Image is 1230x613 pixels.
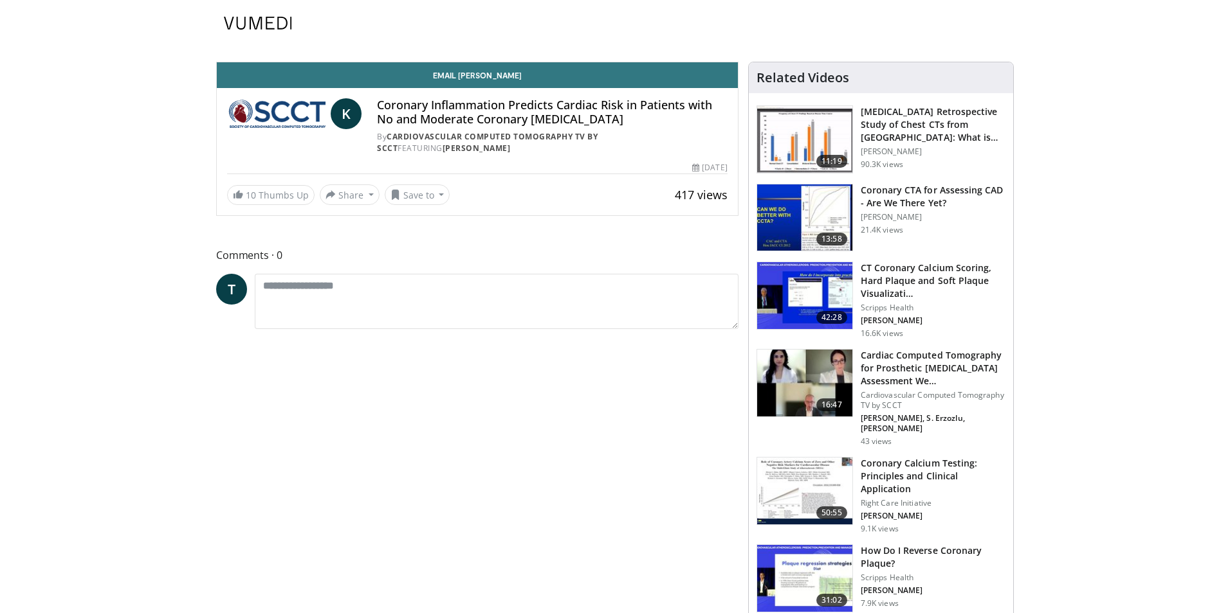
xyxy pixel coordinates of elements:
[861,390,1005,411] p: Cardiovascular Computed Tomography TV by SCCT
[757,458,852,524] img: c75e2ae5-4540-49a9-b2f1-0dc3e954be13.150x105_q85_crop-smart_upscale.jpg
[757,349,1005,447] a: 16:47 Cardiac Computed Tomography for Prosthetic [MEDICAL_DATA] Assessment We… Cardiovascular Com...
[320,184,380,205] button: Share
[861,105,1005,144] h3: COVID-19 Retrospective Study of Chest CTs from China: What is the Relationship to Duration of Inf...
[246,189,256,201] span: 10
[816,311,847,324] span: 42:28
[757,262,1005,339] a: 42:28 CT Coronary Calcium Scoring, Hard Plaque and Soft Plaque Visualizati… Scripps Health [PERSO...
[861,184,1005,209] h3: Coronary CTA for Assessing CAD - Are We There Yet?
[757,545,852,612] img: 31adc9e7-5da4-4a43-a07f-d5170cdb9529.150x105_q85_crop-smart_upscale.jpg
[675,187,728,202] span: 417 views
[757,70,849,85] h4: Related Videos
[385,184,450,205] button: Save to
[377,98,727,126] h4: Coronary Inflammation Predicts Cardiac Risk in Patients with No and Moderate Coronary [MEDICAL_DATA]
[757,457,1005,534] a: 50:55 Coronary Calcium Testing: Principles and Clinical Application Right Care Initiative [PERSON...
[861,225,903,235] p: 21.4K views
[816,155,847,168] span: 11:19
[816,506,847,519] span: 50:55
[377,131,727,154] div: By FEATURING
[217,62,738,88] a: Email [PERSON_NAME]
[861,413,1005,434] p: Ricardo Budde
[861,159,903,170] p: 90.3K views
[861,303,1005,313] p: Scripps Health
[861,457,1005,495] h3: Coronary Calcium Testing: Principles and Clinical Application
[861,524,899,534] p: 9.1K views
[224,17,292,30] img: VuMedi Logo
[861,598,899,609] p: 7.9K views
[861,349,1005,387] h3: Cardiac Computed Tomography for Prosthetic Heart Valve Assessment Webinar
[377,131,598,154] a: Cardiovascular Computed Tomography TV by SCCT
[216,247,739,263] span: Comments 0
[443,143,511,154] a: [PERSON_NAME]
[227,98,326,129] img: Cardiovascular Computed Tomography TV by SCCT
[861,544,1005,570] h3: How Do I Reverse Coronary Plaque?
[861,585,1005,596] p: Christopher J. Suhar
[861,328,903,339] p: 16.6K views
[861,315,1005,326] p: Matthew Budoff
[757,350,852,416] img: ef7db2a5-b9e3-4d5d-833d-8dc40dd7331b.150x105_q85_crop-smart_upscale.jpg
[757,544,1005,612] a: 31:02 How Do I Reverse Coronary Plaque? Scripps Health [PERSON_NAME] 7.9K views
[861,436,892,447] p: 43 views
[757,184,1005,252] a: 13:58 Coronary CTA for Assessing CAD - Are We There Yet? [PERSON_NAME] 21.4K views
[757,106,852,173] img: c2eb46a3-50d3-446d-a553-a9f8510c7760.150x105_q85_crop-smart_upscale.jpg
[816,233,847,245] span: 13:58
[861,262,1005,300] h3: CT Coronary Calcium Scoring, Hard Plaque and Soft Plaque Visualization: Where Are We At?
[227,185,315,205] a: 10 Thumbs Up
[861,511,1005,521] p: Allen Taylor
[692,162,727,173] div: [DATE]
[861,498,1005,508] p: Right Care Initiative
[216,274,247,305] a: T
[757,105,1005,173] a: 11:19 [MEDICAL_DATA] Retrospective Study of Chest CTs from [GEOGRAPHIC_DATA]: What is the Re… [PE...
[757,184,852,251] img: 34b2b9a4-89e5-4b8c-b553-8a638b61a706.150x105_q85_crop-smart_upscale.jpg
[861,212,1005,222] p: [PERSON_NAME]
[331,98,362,129] a: K
[816,398,847,411] span: 16:47
[757,262,852,329] img: 4ea3ec1a-320e-4f01-b4eb-a8bc26375e8f.150x105_q85_crop-smart_upscale.jpg
[861,147,1005,157] p: [PERSON_NAME]
[816,594,847,607] span: 31:02
[861,573,1005,583] p: Scripps Health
